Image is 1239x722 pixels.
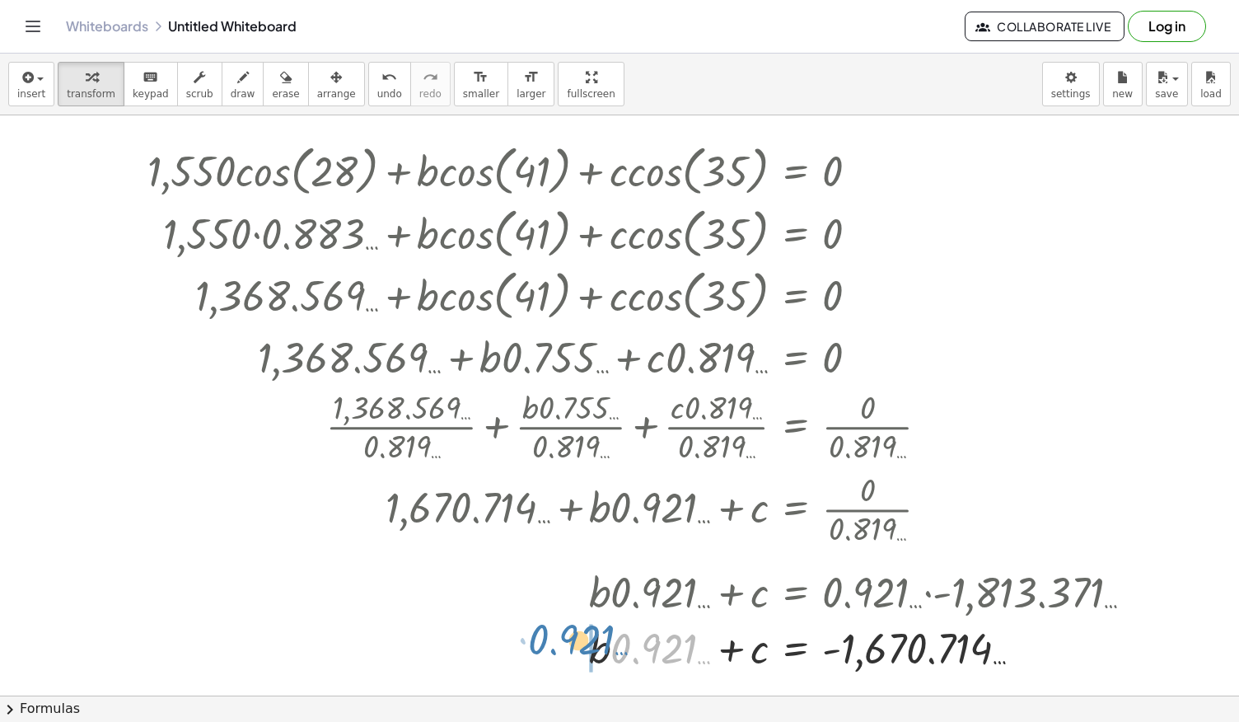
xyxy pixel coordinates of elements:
button: scrub [177,62,222,106]
i: redo [423,68,438,87]
span: keypad [133,88,169,100]
span: smaller [463,88,499,100]
span: undo [377,88,402,100]
button: transform [58,62,124,106]
button: draw [222,62,264,106]
button: arrange [308,62,365,106]
button: fullscreen [558,62,624,106]
span: settings [1051,88,1091,100]
i: format_size [473,68,489,87]
span: fullscreen [567,88,615,100]
button: redoredo [410,62,451,106]
button: load [1191,62,1231,106]
a: Whiteboards [66,18,148,35]
i: undo [381,68,397,87]
span: redo [419,88,442,100]
button: settings [1042,62,1100,106]
span: erase [272,88,299,100]
button: save [1146,62,1188,106]
span: insert [17,88,45,100]
button: new [1103,62,1143,106]
span: scrub [186,88,213,100]
i: format_size [523,68,539,87]
span: arrange [317,88,356,100]
button: undoundo [368,62,411,106]
button: Toggle navigation [20,13,46,40]
button: format_sizelarger [507,62,554,106]
span: transform [67,88,115,100]
button: erase [263,62,308,106]
span: Collaborate Live [979,19,1110,34]
button: Log in [1128,11,1206,42]
span: larger [517,88,545,100]
span: load [1200,88,1222,100]
span: draw [231,88,255,100]
button: insert [8,62,54,106]
button: Collaborate Live [965,12,1124,41]
span: new [1112,88,1133,100]
button: keyboardkeypad [124,62,178,106]
span: save [1155,88,1178,100]
i: keyboard [143,68,158,87]
button: format_sizesmaller [454,62,508,106]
